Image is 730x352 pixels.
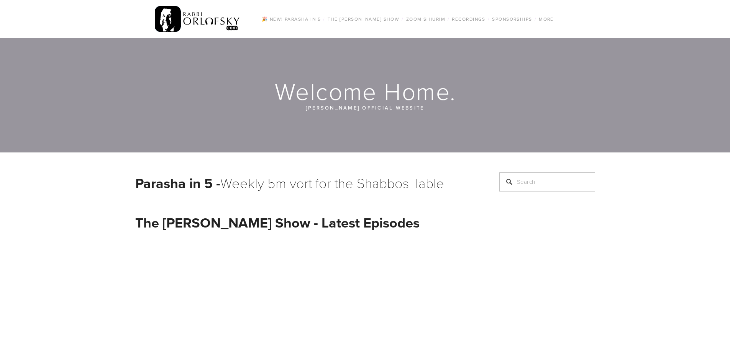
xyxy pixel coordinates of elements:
[155,4,240,34] img: RabbiOrlofsky.com
[402,16,404,22] span: /
[135,79,596,103] h1: Welcome Home.
[259,14,323,24] a: 🎉 NEW! Parasha in 5
[135,213,420,232] strong: The [PERSON_NAME] Show - Latest Episodes
[499,172,595,192] input: Search
[325,14,402,24] a: The [PERSON_NAME] Show
[488,16,490,22] span: /
[535,16,536,22] span: /
[536,14,556,24] a: More
[490,14,534,24] a: Sponsorships
[135,172,480,193] h1: Weekly 5m vort for the Shabbos Table
[135,173,220,193] strong: Parasha in 5 -
[449,14,487,24] a: Recordings
[448,16,449,22] span: /
[404,14,448,24] a: Zoom Shiurim
[181,103,549,112] p: [PERSON_NAME] official website
[323,16,325,22] span: /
